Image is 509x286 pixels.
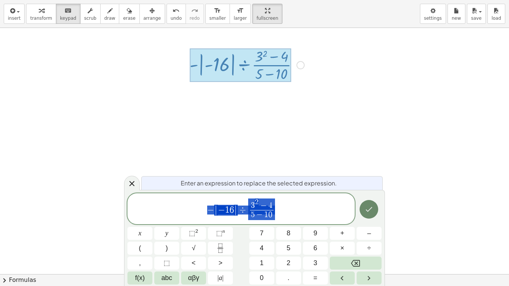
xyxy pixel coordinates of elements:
[340,228,344,238] span: +
[287,243,290,253] span: 5
[143,16,161,21] span: arrange
[216,229,222,237] span: ⬚
[139,258,141,268] span: ,
[452,16,461,21] span: new
[487,4,505,24] button: load
[367,243,371,253] span: ÷
[420,4,446,24] button: settings
[154,271,179,285] button: Alphabet
[251,202,255,210] span: 3
[448,4,465,24] button: new
[209,16,226,21] span: smaller
[165,228,168,238] span: y
[234,205,238,216] span: |
[208,227,233,240] button: Superscript
[268,211,272,219] span: 0
[218,206,225,214] span: −
[218,274,219,282] span: |
[207,206,214,214] span: −
[208,257,233,270] button: Greater than
[256,16,278,21] span: fullscreen
[230,4,251,24] button: format_sizelarger
[181,271,206,285] button: Greek alphabet
[303,242,328,255] button: 6
[214,6,221,15] i: format_size
[225,206,230,214] span: 1
[181,242,206,255] button: Square root
[276,271,301,285] button: .
[167,4,186,24] button: undoundo
[260,228,263,238] span: 7
[260,258,263,268] span: 1
[208,242,233,255] button: Fraction
[238,206,249,214] span: ÷
[276,227,301,240] button: 8
[161,273,172,283] span: abc
[119,4,139,24] button: erase
[424,16,442,21] span: settings
[139,243,141,253] span: (
[84,16,97,21] span: scrub
[249,257,274,270] button: 1
[173,6,180,15] i: undo
[181,179,337,188] span: Enter an expression to replace the selected expression.
[195,228,198,234] sup: 2
[330,257,382,270] button: Backspace
[303,257,328,270] button: 3
[313,243,317,253] span: 6
[313,258,317,268] span: 3
[164,258,170,268] span: ⬚
[154,227,179,240] button: y
[222,274,224,282] span: |
[154,242,179,255] button: )
[467,4,486,24] button: save
[330,271,355,285] button: Left arrow
[255,198,259,206] span: 2
[214,205,218,216] span: |
[56,4,80,24] button: keyboardkeypad
[181,257,206,270] button: Less than
[64,6,72,15] i: keyboard
[190,16,200,21] span: redo
[330,227,355,240] button: Plus
[360,200,378,219] button: Done
[171,16,182,21] span: undo
[340,243,344,253] span: ×
[30,16,52,21] span: transform
[104,16,116,21] span: draw
[252,4,282,24] button: fullscreen
[135,273,145,283] span: f(x)
[127,227,152,240] button: x
[357,271,382,285] button: Right arrow
[237,6,244,15] i: format_size
[100,4,120,24] button: draw
[230,206,234,214] span: 6
[357,227,382,240] button: Minus
[26,4,56,24] button: transform
[154,257,179,270] button: Placeholder
[127,271,152,285] button: Functions
[313,228,317,238] span: 9
[249,227,274,240] button: 7
[139,4,165,24] button: arrange
[60,16,76,21] span: keypad
[191,6,198,15] i: redo
[288,273,290,283] span: .
[276,257,301,270] button: 2
[188,273,199,283] span: αβγ
[260,273,263,283] span: 0
[218,258,222,268] span: >
[222,228,225,234] sup: n
[189,229,195,237] span: ⬚
[249,271,274,285] button: 0
[192,258,196,268] span: <
[192,243,196,253] span: √
[166,243,168,253] span: )
[123,16,135,21] span: erase
[186,4,204,24] button: redoredo
[287,228,290,238] span: 8
[303,271,328,285] button: Equals
[367,228,371,238] span: –
[287,258,290,268] span: 2
[491,16,501,21] span: load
